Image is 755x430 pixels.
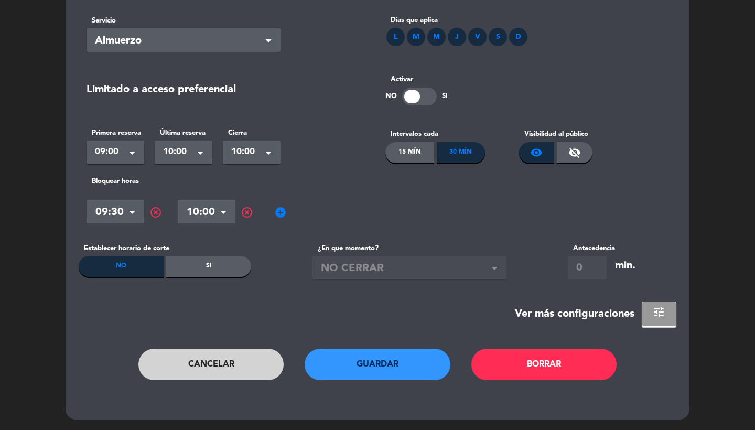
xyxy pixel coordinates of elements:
div: Si [166,256,251,277]
span: 09:00 [95,145,127,159]
label: Antecedencia [568,243,615,254]
div: S [489,28,507,46]
div: M [407,28,425,46]
div: V [468,28,487,46]
span: Almuerzo [95,33,264,50]
div: D [509,28,527,46]
div: M [427,28,446,46]
label: Establecer horario de corte [79,243,251,254]
input: 0 [568,256,607,279]
div: Limitado a acceso preferencial [87,81,236,99]
span: highlight_off [149,206,162,219]
div: 30 Mín [437,142,486,163]
div: Ver más configuraciones [515,306,634,323]
label: Primera reserva [87,127,144,138]
button: tune [642,302,676,327]
span: 10:00 [163,145,196,159]
label: Visibilidad al público [519,128,669,139]
label: Intervalos cada [385,128,519,139]
div: No [79,256,164,277]
span: add_circle [274,206,287,219]
button: Cancelar [138,349,284,380]
div: min. [615,257,635,275]
div: J [448,28,466,46]
label: Cierra [223,127,281,138]
span: visibility [530,146,543,159]
span: visibility_off [568,146,581,159]
span: tune [653,306,665,318]
span: highlight_off [241,206,253,219]
label: Última reserva [155,127,212,138]
label: Bloquear horas [87,176,668,187]
div: 15 Mín [385,142,434,163]
label: Activar [385,74,448,85]
span: NO CERRAR [321,260,490,277]
button: Borrar [471,349,617,380]
button: Guardar [305,349,450,380]
label: ¿En que momento? [312,243,506,254]
label: Servicio [87,15,281,26]
div: Días que aplica [385,15,668,26]
div: L [386,28,405,46]
span: 10:00 [231,145,264,159]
